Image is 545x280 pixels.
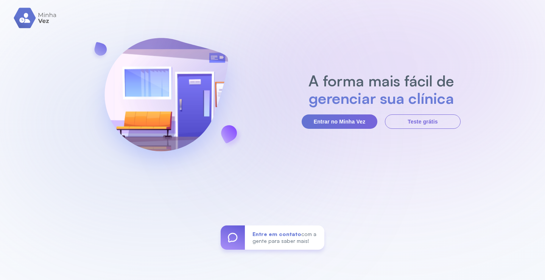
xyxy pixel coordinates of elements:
[305,89,458,107] h2: gerenciar sua clínica
[385,114,461,129] button: Teste grátis
[221,225,324,250] a: Entre em contatocom a gente para saber mais!
[302,114,377,129] button: Entrar no Minha Vez
[252,231,301,237] span: Entre em contato
[84,18,248,183] img: banner-login.svg
[305,72,458,89] h2: A forma mais fácil de
[245,225,324,250] div: com a gente para saber mais!
[14,8,57,28] img: logo.svg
